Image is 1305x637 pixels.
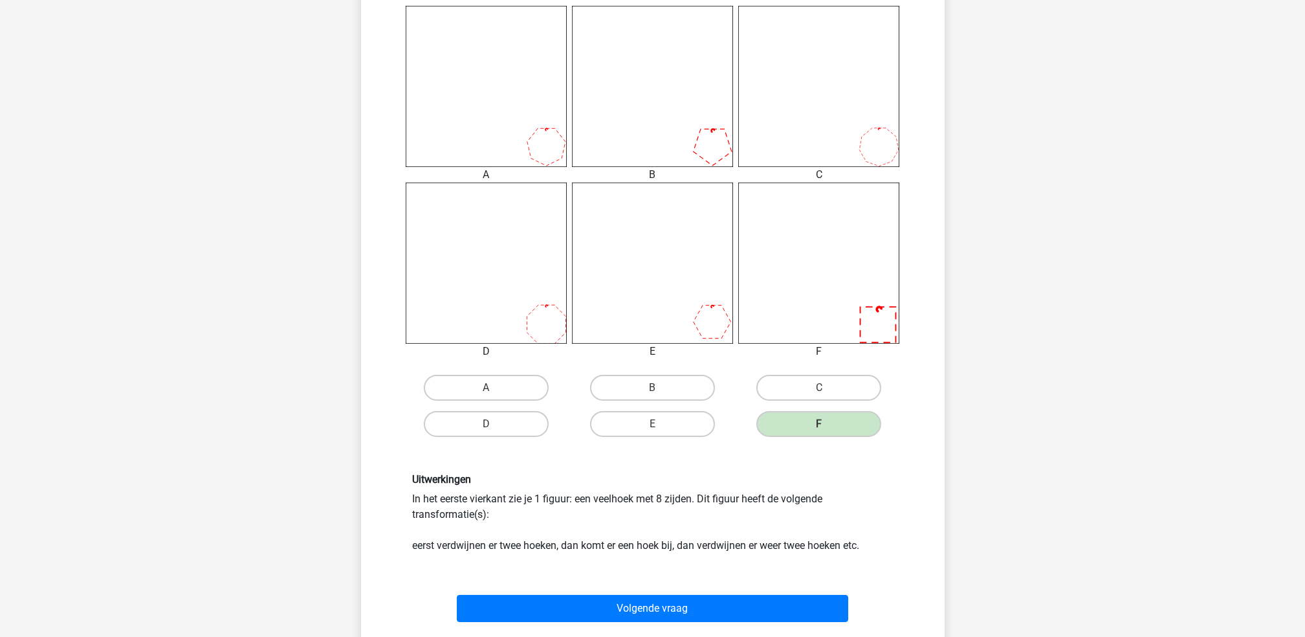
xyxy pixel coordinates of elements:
div: A [396,167,576,183]
div: E [562,344,743,359]
div: F [729,344,909,359]
label: D [424,411,549,437]
label: C [756,375,881,401]
label: E [590,411,715,437]
div: C [729,167,909,183]
h6: Uitwerkingen [413,473,893,486]
div: B [562,167,743,183]
label: B [590,375,715,401]
div: In het eerste vierkant zie je 1 figuur: een veelhoek met 8 zijden. Dit figuur heeft de volgende t... [403,473,903,553]
label: F [756,411,881,437]
div: D [396,344,576,359]
label: A [424,375,549,401]
button: Volgende vraag [457,595,848,622]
